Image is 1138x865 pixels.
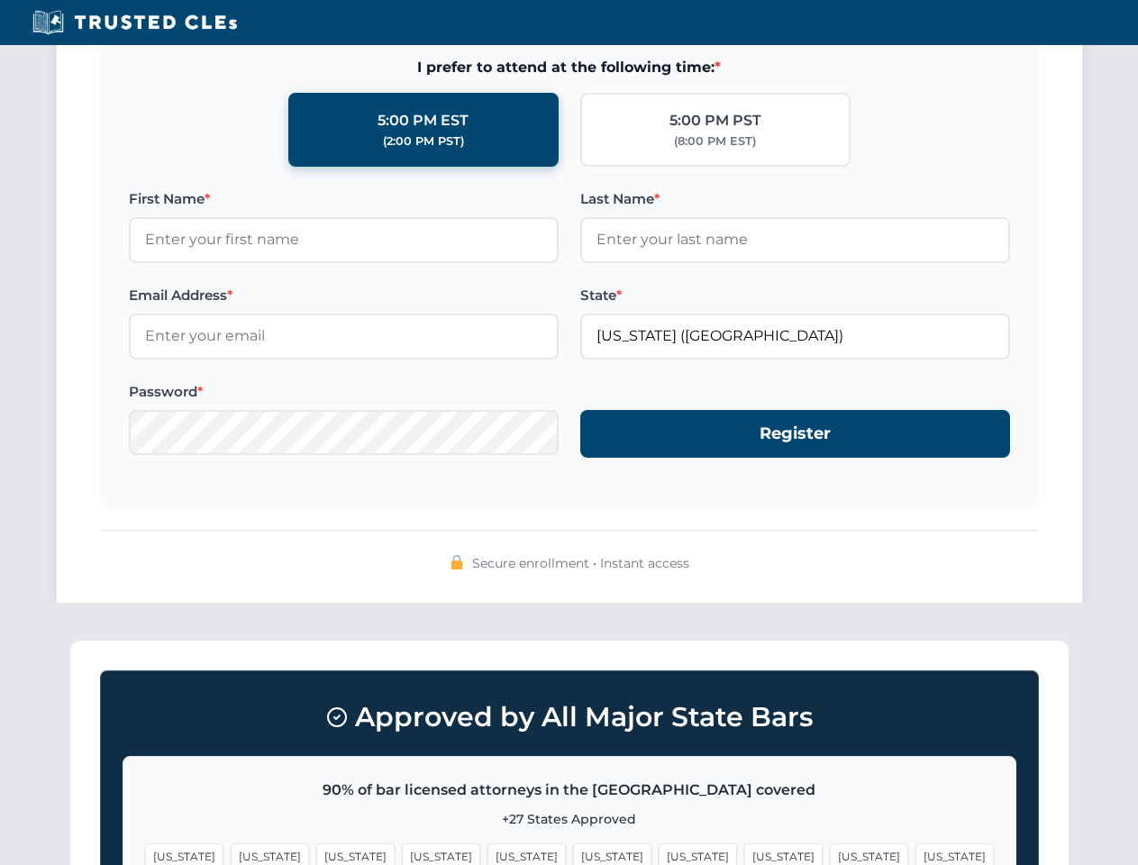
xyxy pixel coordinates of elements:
[145,778,994,802] p: 90% of bar licensed attorneys in the [GEOGRAPHIC_DATA] covered
[27,9,242,36] img: Trusted CLEs
[129,314,559,359] input: Enter your email
[145,809,994,829] p: +27 States Approved
[383,132,464,150] div: (2:00 PM PST)
[129,381,559,403] label: Password
[674,132,756,150] div: (8:00 PM EST)
[129,217,559,262] input: Enter your first name
[450,555,464,569] img: 🔒
[580,188,1010,210] label: Last Name
[129,56,1010,79] span: I prefer to attend at the following time:
[580,217,1010,262] input: Enter your last name
[580,314,1010,359] input: Florida (FL)
[669,109,761,132] div: 5:00 PM PST
[378,109,469,132] div: 5:00 PM EST
[129,285,559,306] label: Email Address
[123,693,1016,742] h3: Approved by All Major State Bars
[472,553,689,573] span: Secure enrollment • Instant access
[580,410,1010,458] button: Register
[580,285,1010,306] label: State
[129,188,559,210] label: First Name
